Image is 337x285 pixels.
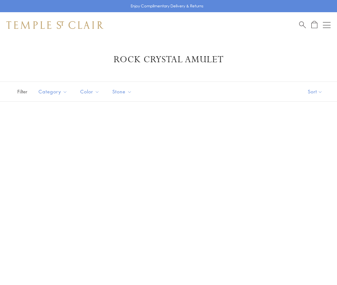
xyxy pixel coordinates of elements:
[299,21,306,29] a: Search
[311,21,317,29] a: Open Shopping Bag
[323,21,331,29] button: Open navigation
[75,84,104,99] button: Color
[109,88,137,96] span: Stone
[16,54,321,65] h1: Rock Crystal Amulet
[77,88,104,96] span: Color
[34,84,72,99] button: Category
[131,3,203,9] p: Enjoy Complimentary Delivery & Returns
[35,88,72,96] span: Category
[108,84,137,99] button: Stone
[6,21,103,29] img: Temple St. Clair
[293,82,337,101] button: Show sort by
